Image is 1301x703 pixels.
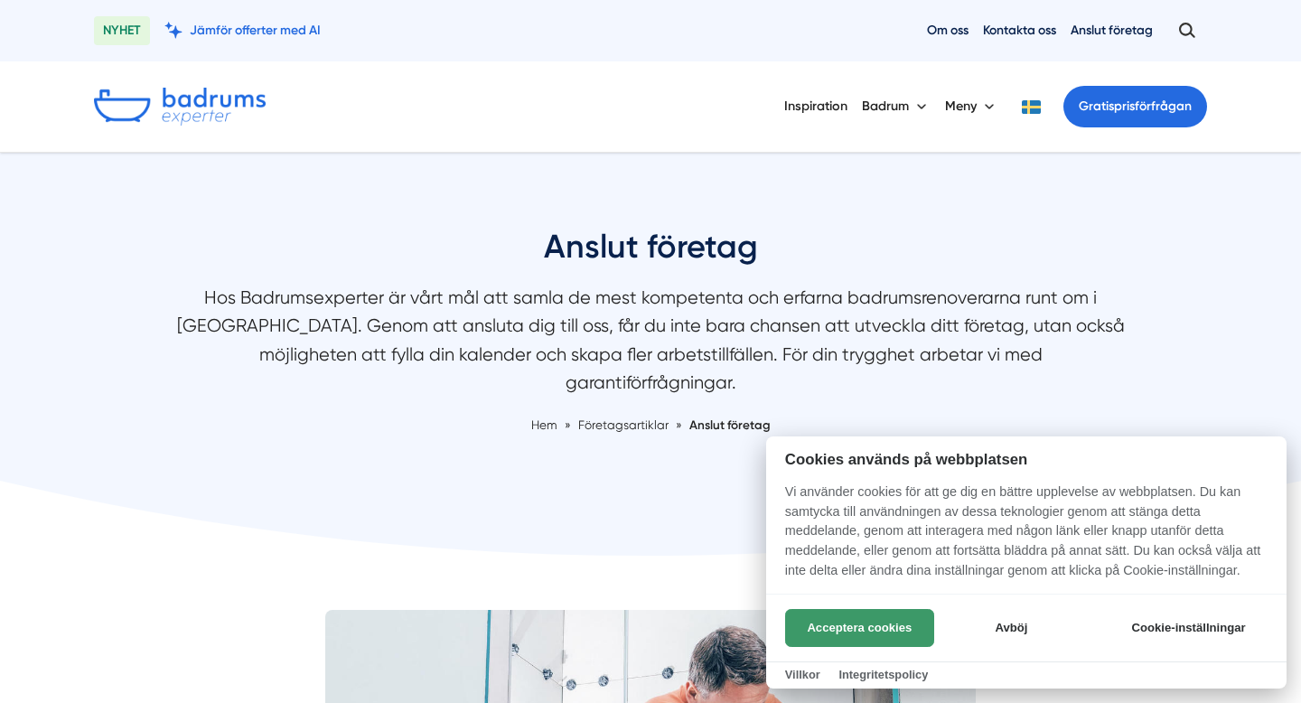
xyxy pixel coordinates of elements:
[766,451,1287,468] h2: Cookies används på webbplatsen
[766,483,1287,593] p: Vi använder cookies för att ge dig en bättre upplevelse av webbplatsen. Du kan samtycka till anvä...
[1109,609,1268,647] button: Cookie-inställningar
[838,668,928,681] a: Integritetspolicy
[785,609,934,647] button: Acceptera cookies
[785,668,820,681] a: Villkor
[940,609,1083,647] button: Avböj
